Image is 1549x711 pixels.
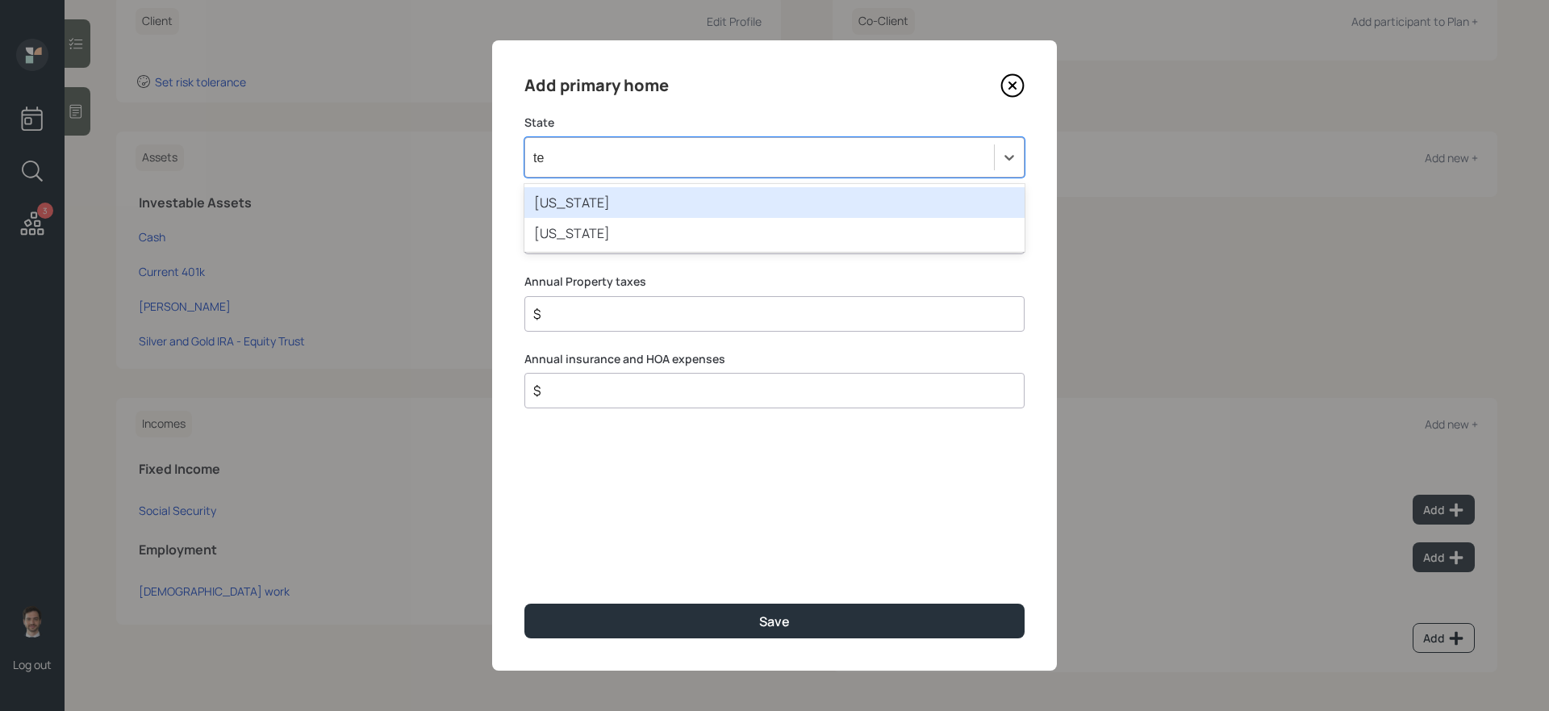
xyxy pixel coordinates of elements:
h4: Add primary home [524,73,669,98]
div: Save [759,613,790,630]
label: State [524,115,1025,131]
label: Annual Property taxes [524,274,1025,290]
button: Save [524,604,1025,638]
div: [US_STATE] [524,187,1025,218]
div: [US_STATE] [524,218,1025,249]
label: Annual insurance and HOA expenses [524,351,1025,367]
